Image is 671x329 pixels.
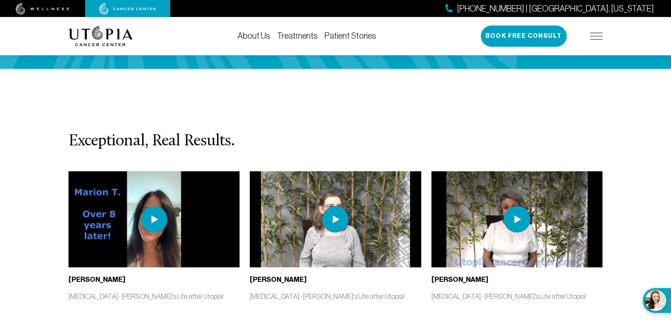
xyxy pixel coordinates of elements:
img: cancer center [99,3,156,15]
img: thumbnail [69,171,240,267]
img: play icon [504,206,530,233]
p: [MEDICAL_DATA] - [PERSON_NAME]'s Life after Utopia! [431,292,603,301]
img: wellness [16,3,69,15]
img: icon-hamburger [590,33,603,40]
a: Treatments [277,31,318,40]
span: [PHONE_NUMBER] | [GEOGRAPHIC_DATA], [US_STATE] [457,3,654,15]
a: [PHONE_NUMBER] | [GEOGRAPHIC_DATA], [US_STATE] [445,3,654,15]
a: Patient Stories [325,31,376,40]
b: [PERSON_NAME] [69,275,126,284]
img: play icon [322,206,348,233]
a: About Us [237,31,270,40]
img: logo [69,26,133,46]
b: [PERSON_NAME] [431,275,488,284]
b: [PERSON_NAME] [250,275,307,284]
img: play icon [141,206,167,233]
img: thumbnail [431,171,603,267]
h3: Exceptional, Real Results. [69,133,603,150]
p: [MEDICAL_DATA] - [PERSON_NAME]'s Life after Utopia! [69,292,240,301]
p: [MEDICAL_DATA] - [PERSON_NAME]'s Life after Utopia! [250,292,421,301]
img: thumbnail [250,171,421,267]
button: Book Free Consult [481,26,567,47]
